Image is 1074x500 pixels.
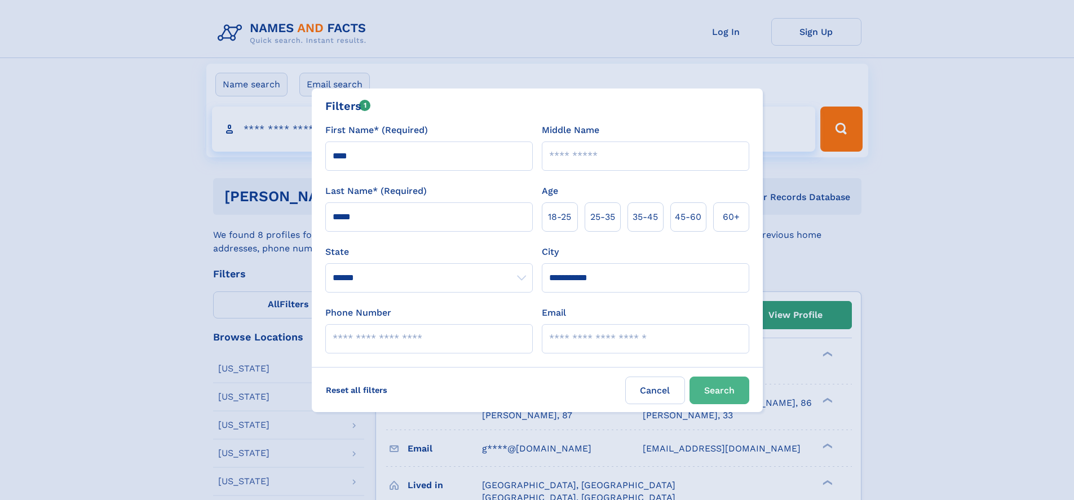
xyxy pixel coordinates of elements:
[590,210,615,224] span: 25‑35
[325,245,533,259] label: State
[625,377,685,404] label: Cancel
[723,210,740,224] span: 60+
[319,377,395,404] label: Reset all filters
[325,306,391,320] label: Phone Number
[542,245,559,259] label: City
[633,210,658,224] span: 35‑45
[690,377,749,404] button: Search
[325,98,371,114] div: Filters
[325,184,427,198] label: Last Name* (Required)
[325,123,428,137] label: First Name* (Required)
[675,210,701,224] span: 45‑60
[542,184,558,198] label: Age
[542,123,599,137] label: Middle Name
[548,210,571,224] span: 18‑25
[542,306,566,320] label: Email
